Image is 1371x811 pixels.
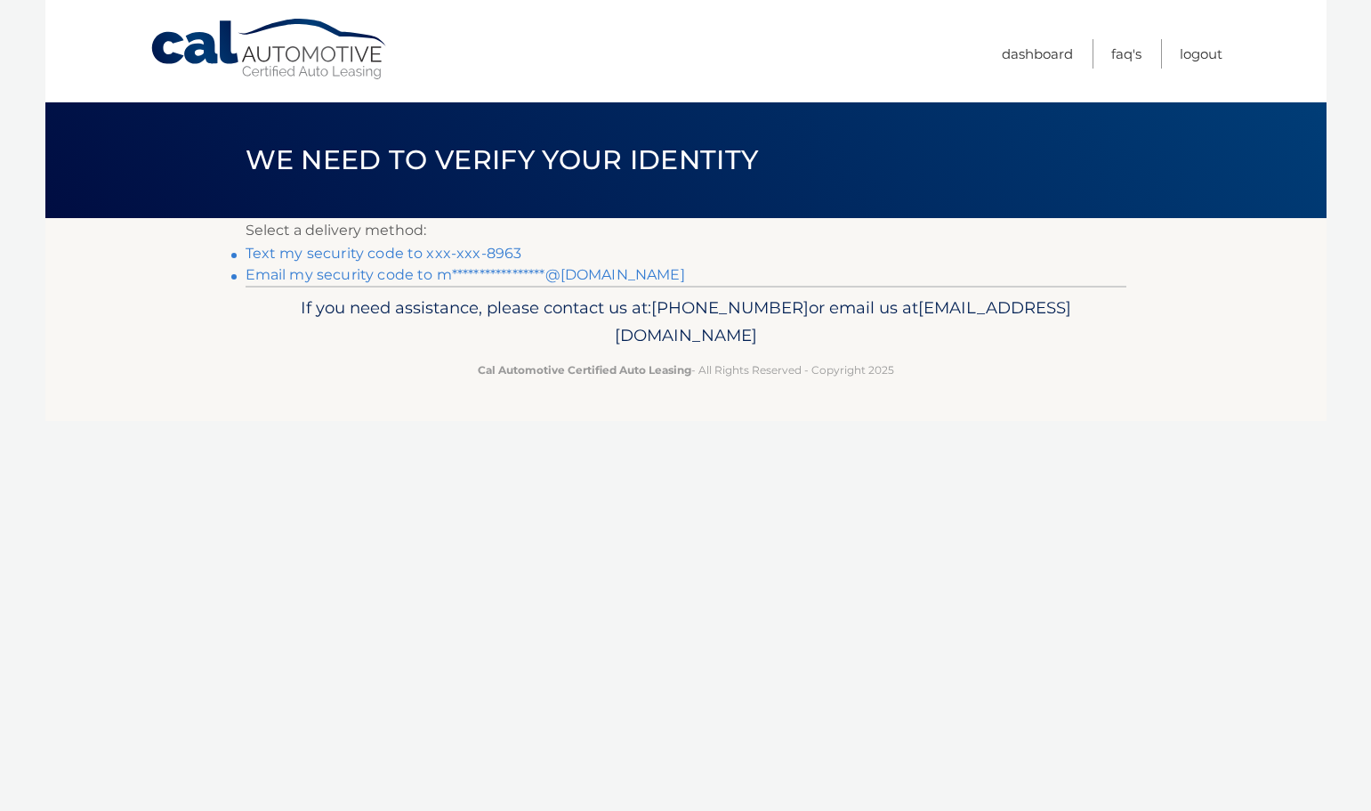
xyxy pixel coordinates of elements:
[246,143,759,176] span: We need to verify your identity
[478,363,691,377] strong: Cal Automotive Certified Auto Leasing
[246,245,522,262] a: Text my security code to xxx-xxx-8963
[1002,39,1073,69] a: Dashboard
[149,18,390,81] a: Cal Automotive
[1180,39,1222,69] a: Logout
[651,297,809,318] span: [PHONE_NUMBER]
[246,218,1126,243] p: Select a delivery method:
[257,294,1115,351] p: If you need assistance, please contact us at: or email us at
[1111,39,1141,69] a: FAQ's
[257,361,1115,379] p: - All Rights Reserved - Copyright 2025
